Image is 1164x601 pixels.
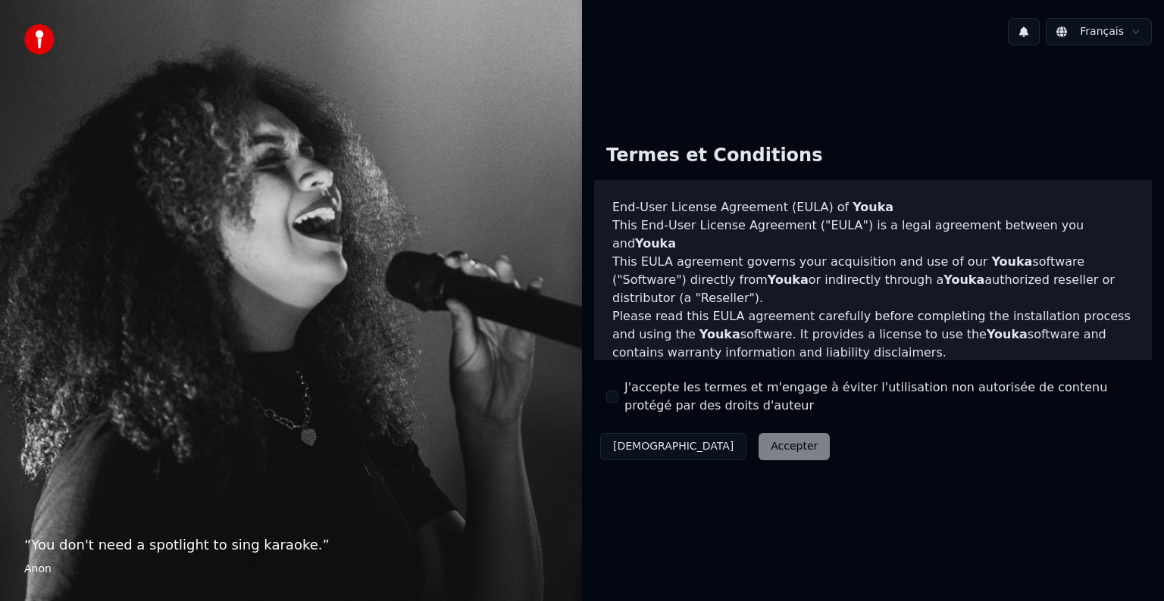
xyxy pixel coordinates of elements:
span: Youka [699,327,740,341]
span: Youka [635,236,676,251]
span: Youka [768,272,809,287]
p: This End-User License Agreement ("EULA") is a legal agreement between you and [612,216,1134,253]
img: youka [24,24,55,54]
span: Youka [943,272,984,287]
button: [DEMOGRAPHIC_DATA] [600,433,746,460]
p: This EULA agreement governs your acquisition and use of our software ("Software") directly from o... [612,253,1134,307]
h3: End-User License Agreement (EULA) of [612,198,1134,216]
span: Youka [853,200,893,214]
span: Youka [987,327,1028,341]
footer: Anon [24,562,558,577]
label: J'accepte les termes et m'engage à éviter l'utilisation non autorisée de contenu protégé par des ... [624,378,1140,415]
span: Youka [991,254,1032,269]
div: Termes et Conditions [594,132,834,180]
p: Please read this EULA agreement carefully before completing the installation process and using th... [612,307,1134,362]
p: “ You don't need a spotlight to sing karaoke. ” [24,534,558,556]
